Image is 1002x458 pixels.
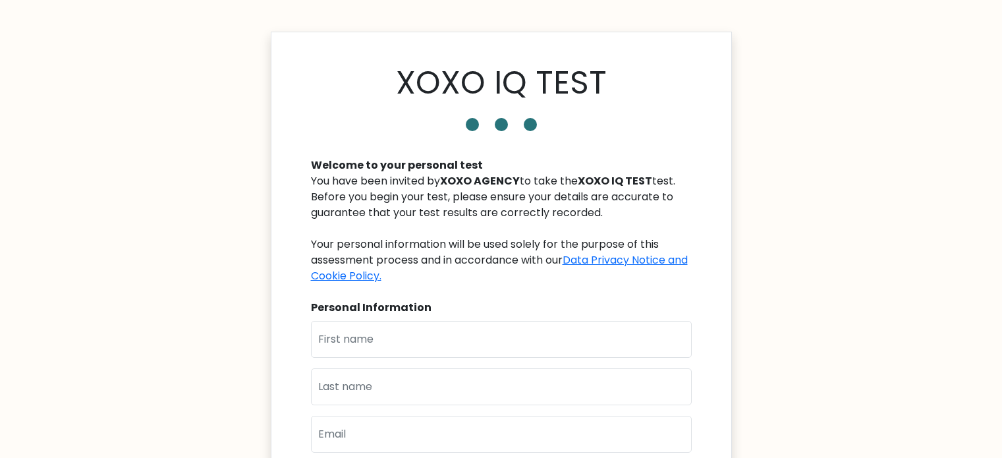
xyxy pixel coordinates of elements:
b: XOXO IQ TEST [578,173,652,188]
h1: XOXO IQ TEST [396,64,607,102]
input: Email [311,416,692,453]
div: Personal Information [311,300,692,316]
input: First name [311,321,692,358]
div: You have been invited by to take the test. Before you begin your test, please ensure your details... [311,173,692,284]
input: Last name [311,368,692,405]
div: Welcome to your personal test [311,157,692,173]
b: XOXO AGENCY [440,173,520,188]
a: Data Privacy Notice and Cookie Policy. [311,252,688,283]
